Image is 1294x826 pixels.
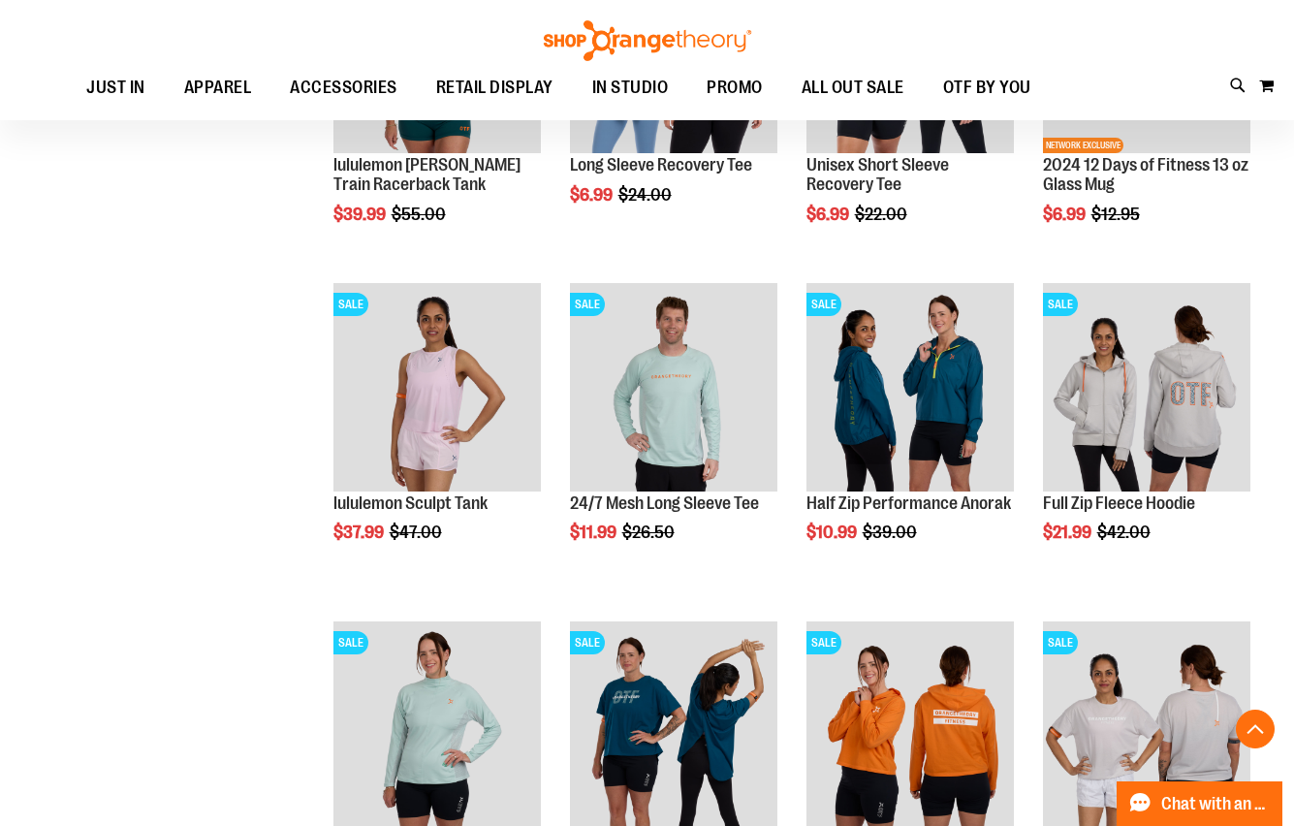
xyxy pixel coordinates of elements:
[863,523,920,542] span: $39.00
[570,493,759,513] a: 24/7 Mesh Long Sleeve Tee
[797,273,1024,591] div: product
[707,66,763,110] span: PROMO
[622,523,678,542] span: $26.50
[806,523,860,542] span: $10.99
[392,205,449,224] span: $55.00
[1043,283,1250,491] img: Main Image of 1457091
[570,293,605,316] span: SALE
[806,283,1014,491] img: Half Zip Performance Anorak
[570,523,619,542] span: $11.99
[806,293,841,316] span: SALE
[333,155,521,194] a: lululemon [PERSON_NAME] Train Racerback Tank
[541,20,754,61] img: Shop Orangetheory
[1117,781,1283,826] button: Chat with an Expert
[290,66,397,110] span: ACCESSORIES
[855,205,910,224] span: $22.00
[1033,273,1260,591] div: product
[333,293,368,316] span: SALE
[333,493,488,513] a: lululemon Sculpt Tank
[806,631,841,654] span: SALE
[1043,523,1094,542] span: $21.99
[570,631,605,654] span: SALE
[806,283,1014,493] a: Half Zip Performance AnorakSALE
[570,283,777,493] a: Main Image of 1457095SALE
[1043,205,1089,224] span: $6.99
[333,283,541,493] a: Main Image of 1538347SALE
[333,631,368,654] span: SALE
[333,523,387,542] span: $37.99
[1043,283,1250,493] a: Main Image of 1457091SALE
[333,283,541,491] img: Main Image of 1538347
[618,185,675,205] span: $24.00
[1043,293,1078,316] span: SALE
[390,523,445,542] span: $47.00
[806,205,852,224] span: $6.99
[1043,155,1248,194] a: 2024 12 Days of Fitness 13 oz Glass Mug
[806,155,949,194] a: Unisex Short Sleeve Recovery Tee
[1091,205,1143,224] span: $12.95
[570,283,777,491] img: Main Image of 1457095
[1097,523,1153,542] span: $42.00
[86,66,145,110] span: JUST IN
[806,493,1011,513] a: Half Zip Performance Anorak
[570,185,615,205] span: $6.99
[184,66,252,110] span: APPAREL
[592,66,669,110] span: IN STUDIO
[943,66,1031,110] span: OTF BY YOU
[324,273,551,591] div: product
[1043,493,1195,513] a: Full Zip Fleece Hoodie
[1043,631,1078,654] span: SALE
[1161,795,1271,813] span: Chat with an Expert
[1236,710,1275,748] button: Back To Top
[570,155,752,175] a: Long Sleeve Recovery Tee
[1043,138,1123,153] span: NETWORK EXCLUSIVE
[802,66,904,110] span: ALL OUT SALE
[436,66,553,110] span: RETAIL DISPLAY
[560,273,787,591] div: product
[333,205,389,224] span: $39.99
